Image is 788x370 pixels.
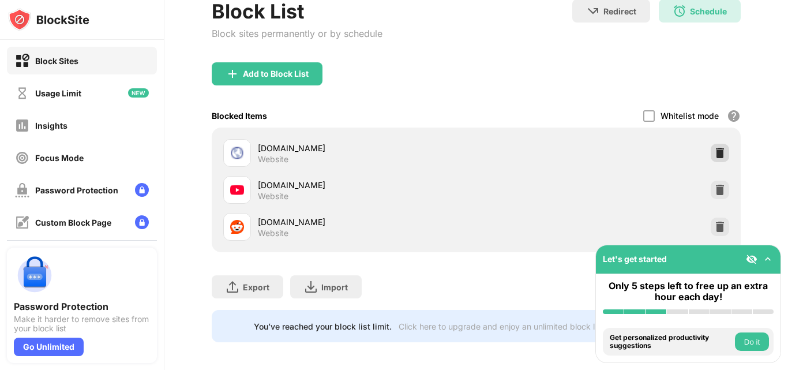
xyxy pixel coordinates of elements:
div: Blocked Items [212,111,267,121]
div: Website [258,228,288,238]
div: Make it harder to remove sites from your block list [14,315,150,333]
div: [DOMAIN_NAME] [258,142,476,154]
div: Password Protection [14,301,150,312]
div: Insights [35,121,67,130]
div: Block Sites [35,56,78,66]
img: time-usage-off.svg [15,86,29,100]
img: favicons [230,220,244,234]
div: Export [243,282,269,292]
div: Click here to upgrade and enjoy an unlimited block list. [399,322,606,331]
div: [DOMAIN_NAME] [258,179,476,191]
div: Focus Mode [35,153,84,163]
img: customize-block-page-off.svg [15,215,29,230]
div: Let's get started [603,254,667,264]
div: Schedule [690,6,727,16]
img: logo-blocksite.svg [8,8,89,31]
img: omni-setup-toggle.svg [762,253,774,265]
img: focus-off.svg [15,151,29,165]
img: lock-menu.svg [135,215,149,229]
div: Usage Limit [35,88,81,98]
img: password-protection-off.svg [15,183,29,197]
img: favicons [230,183,244,197]
div: Whitelist mode [661,111,719,121]
img: lock-menu.svg [135,183,149,197]
div: You’ve reached your block list limit. [254,322,392,331]
div: [DOMAIN_NAME] [258,216,476,228]
div: Add to Block List [243,69,309,79]
div: Get personalized productivity suggestions [610,334,732,350]
img: insights-off.svg [15,118,29,133]
div: Website [258,154,288,165]
div: Redirect [603,6,636,16]
button: Do it [735,332,769,351]
img: push-password-protection.svg [14,255,55,296]
img: block-on.svg [15,54,29,68]
img: favicons [230,146,244,160]
img: new-icon.svg [128,88,149,98]
div: Custom Block Page [35,218,111,227]
div: Import [321,282,348,292]
div: Password Protection [35,185,118,195]
div: Go Unlimited [14,338,84,356]
div: Only 5 steps left to free up an extra hour each day! [603,281,774,302]
div: Website [258,191,288,201]
img: eye-not-visible.svg [746,253,757,265]
div: Block sites permanently or by schedule [212,28,382,39]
